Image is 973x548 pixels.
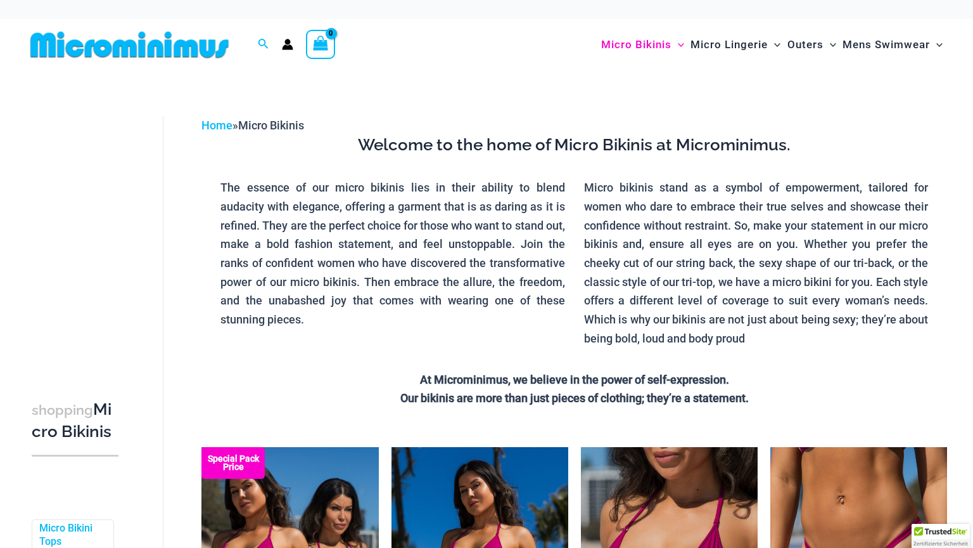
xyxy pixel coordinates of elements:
[671,29,684,61] span: Menu Toggle
[238,119,304,132] span: Micro Bikinis
[25,30,234,59] img: MM SHOP LOGO FLAT
[258,37,269,53] a: Search icon link
[306,30,335,59] a: View Shopping Cart, empty
[596,23,948,66] nav: Site Navigation
[201,119,304,132] span: »
[601,29,671,61] span: Micro Bikinis
[768,29,780,61] span: Menu Toggle
[32,399,118,443] h3: Micro Bikinis
[282,39,293,50] a: Account icon link
[824,29,836,61] span: Menu Toggle
[598,25,687,64] a: Micro BikinisMenu ToggleMenu Toggle
[201,119,232,132] a: Home
[584,178,928,348] p: Micro bikinis stand as a symbol of empowerment, tailored for women who dare to embrace their true...
[930,29,943,61] span: Menu Toggle
[420,373,729,386] strong: At Microminimus, we believe in the power of self-expression.
[687,25,784,64] a: Micro LingerieMenu ToggleMenu Toggle
[784,25,839,64] a: OutersMenu ToggleMenu Toggle
[32,402,93,418] span: shopping
[32,106,146,360] iframe: TrustedSite Certified
[843,29,930,61] span: Mens Swimwear
[787,29,824,61] span: Outers
[400,391,749,405] strong: Our bikinis are more than just pieces of clothing; they’re a statement.
[839,25,946,64] a: Mens SwimwearMenu ToggleMenu Toggle
[201,455,265,471] b: Special Pack Price
[220,178,564,329] p: The essence of our micro bikinis lies in their ability to blend audacity with elegance, offering ...
[211,134,938,156] h3: Welcome to the home of Micro Bikinis at Microminimus.
[690,29,768,61] span: Micro Lingerie
[912,524,970,548] div: TrustedSite Certified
